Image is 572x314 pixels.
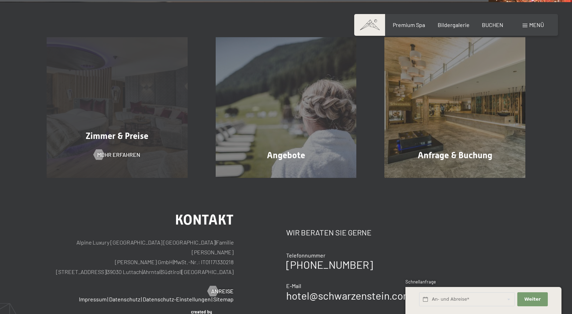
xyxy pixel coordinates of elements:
a: Impressum [79,296,107,302]
a: hotel@schwarzenstein.com [286,289,412,302]
span: | [215,239,216,246]
a: Anreise [208,287,234,295]
span: Mehr erfahren [97,151,140,159]
span: | [173,259,174,265]
span: | [211,296,213,302]
span: | [107,296,108,302]
span: Angebote [267,150,305,160]
a: BUCHEN [482,21,503,28]
span: Weiter [524,296,541,302]
a: Bildergalerie [438,21,470,28]
a: Im Top-Hotel in Südtirol all inclusive urlauben Zimmer & Preise Mehr erfahren [33,37,202,178]
span: | [141,296,142,302]
span: Wir beraten Sie gerne [286,228,371,237]
a: Premium Spa [393,21,425,28]
span: | [181,268,182,275]
span: Zimmer & Preise [86,131,148,141]
a: [PHONE_NUMBER] [286,258,373,271]
span: | [106,268,107,275]
a: Im Top-Hotel in Südtirol all inclusive urlauben Anfrage & Buchung [370,37,539,178]
span: Kontakt [175,212,234,228]
span: | [142,268,143,275]
p: Alpine Luxury [GEOGRAPHIC_DATA] [GEOGRAPHIC_DATA] Familie [PERSON_NAME] [PERSON_NAME] GmbH MwSt.-... [47,238,234,277]
a: Im Top-Hotel in Südtirol all inclusive urlauben Angebote [202,37,371,178]
span: E-Mail [286,282,301,289]
span: Anfrage & Buchung [418,150,492,160]
span: Schnellanfrage [405,279,436,285]
a: Datenschutz-Einstellungen [143,296,211,302]
a: Datenschutz [109,296,140,302]
span: Menü [529,21,544,28]
span: Anreise [211,287,234,295]
span: Telefonnummer [286,252,325,259]
a: Sitemap [213,296,234,302]
button: Weiter [517,292,547,307]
